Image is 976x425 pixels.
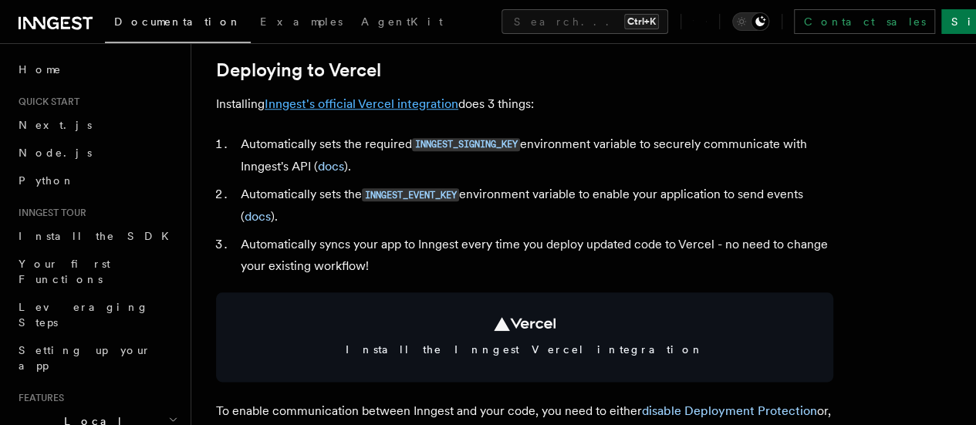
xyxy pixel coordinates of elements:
[265,96,458,111] a: Inngest's official Vercel integration
[114,15,241,28] span: Documentation
[502,9,668,34] button: Search...Ctrl+K
[362,188,459,201] code: INNGEST_EVENT_KEY
[12,207,86,219] span: Inngest tour
[19,147,92,159] span: Node.js
[19,230,178,242] span: Install the SDK
[412,138,520,151] code: INNGEST_SIGNING_KEY
[12,56,181,83] a: Home
[12,167,181,194] a: Python
[105,5,251,43] a: Documentation
[236,184,833,228] li: Automatically sets the environment variable to enable your application to send events ( ).
[12,139,181,167] a: Node.js
[19,62,62,77] span: Home
[235,342,815,357] span: Install the Inngest Vercel integration
[12,111,181,139] a: Next.js
[19,258,110,285] span: Your first Functions
[236,133,833,177] li: Automatically sets the required environment variable to securely communicate with Inngest's API ( ).
[19,174,75,187] span: Python
[12,392,64,404] span: Features
[352,5,452,42] a: AgentKit
[12,336,181,379] a: Setting up your app
[216,292,833,382] a: Install the Inngest Vercel integration
[19,301,149,329] span: Leveraging Steps
[12,222,181,250] a: Install the SDK
[245,209,271,224] a: docs
[361,15,443,28] span: AgentKit
[216,59,381,81] a: Deploying to Vercel
[12,96,79,108] span: Quick start
[19,344,151,372] span: Setting up your app
[251,5,352,42] a: Examples
[12,293,181,336] a: Leveraging Steps
[236,234,833,277] li: Automatically syncs your app to Inngest every time you deploy updated code to Vercel - no need to...
[642,403,817,418] a: disable Deployment Protection
[216,93,833,115] p: Installing does 3 things:
[260,15,343,28] span: Examples
[318,159,344,174] a: docs
[624,14,659,29] kbd: Ctrl+K
[794,9,935,34] a: Contact sales
[362,187,459,201] a: INNGEST_EVENT_KEY
[732,12,769,31] button: Toggle dark mode
[412,137,520,151] a: INNGEST_SIGNING_KEY
[19,119,92,131] span: Next.js
[12,250,181,293] a: Your first Functions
